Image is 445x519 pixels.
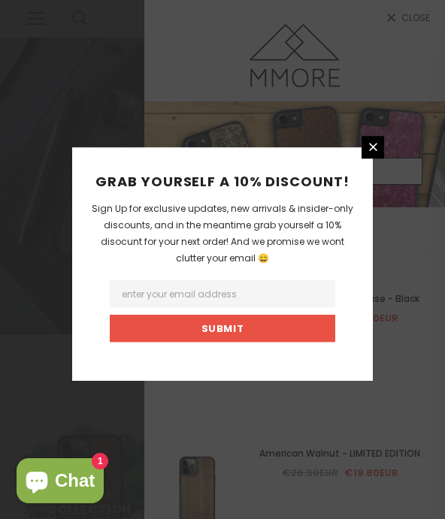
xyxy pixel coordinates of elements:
[110,280,335,307] input: Email Address
[362,136,384,158] a: Close
[110,315,335,342] input: Submit
[92,202,353,264] span: Sign Up for exclusive updates, new arrivals & insider-only discounts, and in the meantime grab yo...
[12,458,108,507] inbox-online-store-chat: Shopify online store chat
[95,172,349,191] span: GRAB YOURSELF A 10% DISCOUNT!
